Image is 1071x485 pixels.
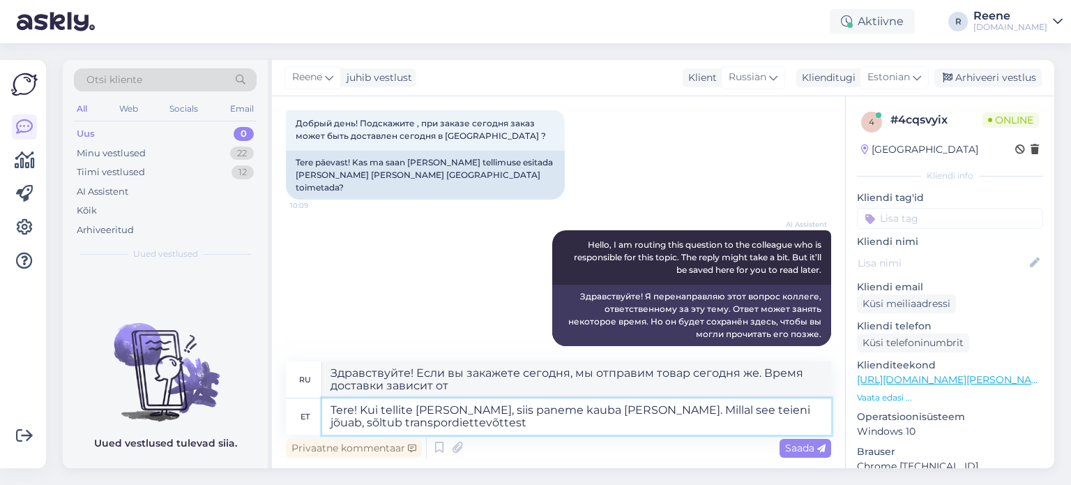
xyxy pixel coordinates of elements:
span: Russian [729,70,766,85]
div: juhib vestlust [341,70,412,85]
div: R [948,12,968,31]
div: Kõik [77,204,97,218]
div: Web [116,100,141,118]
div: 12 [231,165,254,179]
img: Askly Logo [11,71,38,98]
span: Online [982,112,1039,128]
span: Uued vestlused [133,248,198,260]
div: [GEOGRAPHIC_DATA] [861,142,978,157]
input: Lisa tag [857,208,1043,229]
p: Uued vestlused tulevad siia. [94,436,237,451]
p: Chrome [TECHNICAL_ID] [857,459,1043,474]
p: Operatsioonisüsteem [857,410,1043,424]
span: Otsi kliente [86,73,142,87]
textarea: Здравствуйте! Если вы закажете сегодня, мы отправим товар сегодня же. Время доставки зависит от [322,361,831,398]
span: AI Assistent [775,219,827,230]
div: Reene [973,10,1047,22]
div: Здравствуйте! Я перенаправляю этот вопрос коллеге, ответственному за эту тему. Ответ может занять... [552,285,831,346]
span: Reene [292,70,322,85]
textarea: Tere! Kui tellite [PERSON_NAME], siis paneme kauba [PERSON_NAME]. Millal see teieni jõuab, sõltub... [322,398,831,435]
div: 22 [230,147,254,161]
p: Vaata edasi ... [857,391,1043,404]
p: Brauser [857,445,1043,459]
div: et [301,405,310,428]
p: Kliendi nimi [857,234,1043,249]
p: Klienditeekond [857,358,1043,373]
div: Arhiveeri vestlus [934,68,1042,87]
div: 0 [234,127,254,141]
div: Arhiveeritud [77,223,134,237]
span: Добрый день! Подскажите , при заказе сегодня заказ может быть доставлен сегодня в [GEOGRAPHIC_DAT... [296,118,546,141]
div: [DOMAIN_NAME] [973,22,1047,33]
div: Privaatne kommentaar [286,439,422,458]
p: Kliendi email [857,280,1043,294]
div: Uus [77,127,95,141]
span: Hello, I am routing this question to the colleague who is responsible for this topic. The reply m... [574,239,823,275]
p: Windows 10 [857,424,1043,439]
div: Klienditugi [796,70,856,85]
div: ru [299,368,311,391]
div: Aktiivne [830,9,915,34]
div: Küsi telefoninumbrit [857,334,969,352]
span: 10:09 [775,347,827,357]
input: Lisa nimi [858,255,1027,271]
div: # 4cqsvyix [890,112,982,128]
div: Socials [167,100,201,118]
span: 4 [869,117,874,127]
div: AI Assistent [77,185,128,199]
p: Kliendi telefon [857,319,1043,334]
a: [URL][DOMAIN_NAME][PERSON_NAME] [857,373,1049,386]
span: Estonian [867,70,910,85]
div: Tere päevast! Kas ma saan [PERSON_NAME] tellimuse esitada [PERSON_NAME] [PERSON_NAME] [GEOGRAPHIC... [286,151,565,200]
span: Saada [785,442,826,454]
div: Tiimi vestlused [77,165,145,179]
p: Kliendi tag'id [857,191,1043,205]
div: Email [227,100,257,118]
span: 10:09 [290,200,342,211]
div: Minu vestlused [77,147,146,161]
div: All [74,100,90,118]
div: Klient [683,70,717,85]
div: Kliendi info [857,170,1043,182]
img: No chats [63,298,268,424]
a: Reene[DOMAIN_NAME] [973,10,1063,33]
div: Küsi meiliaadressi [857,294,956,313]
